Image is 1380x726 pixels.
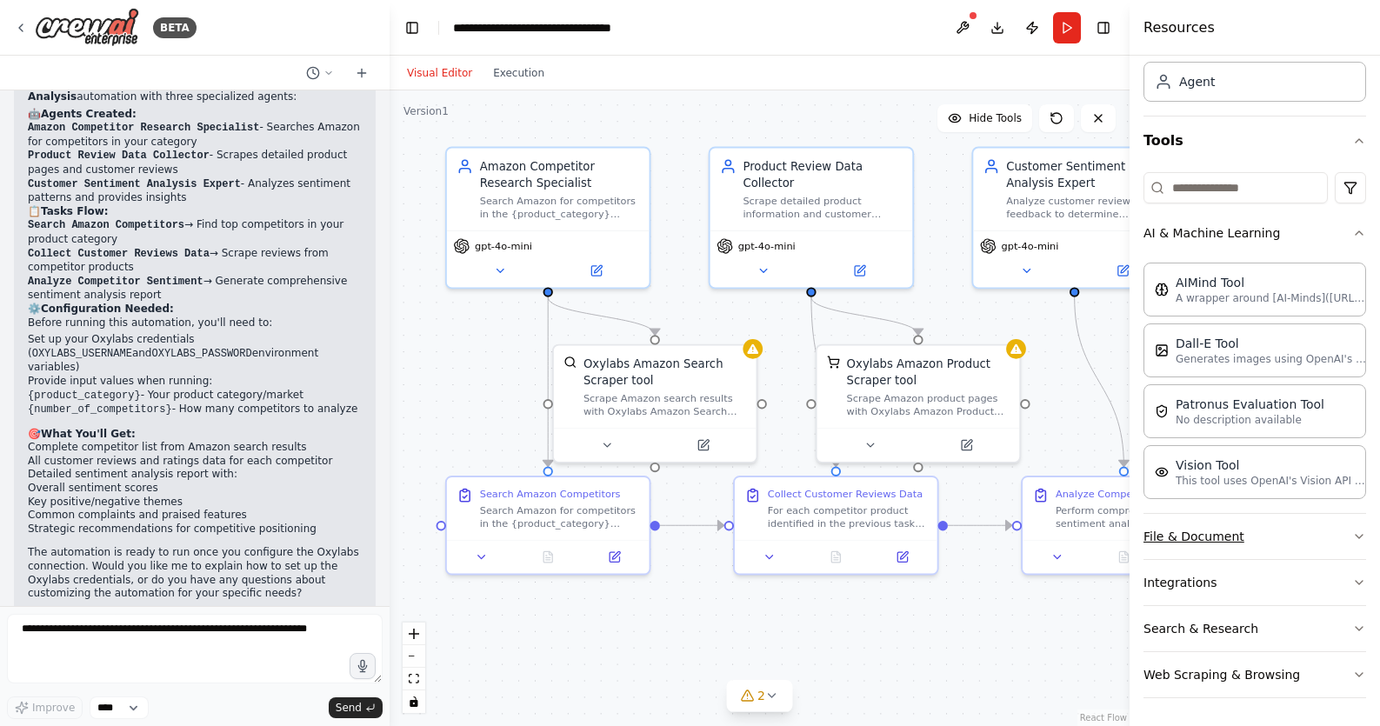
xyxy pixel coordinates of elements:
[41,205,109,217] strong: Tasks Flow:
[552,344,758,463] div: OxylabsAmazonSearchScraperToolOxylabs Amazon Search Scraper toolScrape Amazon search results with...
[35,8,139,47] img: Logo
[1176,352,1367,366] p: Generates images using OpenAI's Dall-E model.
[28,375,362,417] li: Provide input values when running:
[1143,514,1366,559] button: File & Document
[768,487,923,500] div: Collect Customer Reviews Data
[28,509,362,523] li: Common complaints and praised features
[757,687,765,704] span: 2
[1155,283,1169,296] img: AIMindTool
[874,547,930,567] button: Open in side panel
[563,356,577,369] img: OxylabsAmazonSearchScraperTool
[1143,117,1366,165] button: Tools
[350,653,376,679] button: Click to speak your automation idea
[41,303,174,315] strong: Configuration Needed:
[28,205,362,219] h2: 📋
[801,547,870,567] button: No output available
[28,604,362,617] div: 07:53 AM
[28,441,362,455] li: Complete competitor list from Amazon search results
[32,701,75,715] span: Improve
[403,690,425,713] button: toggle interactivity
[1176,396,1324,413] div: Patronus Evaluation Tool
[7,696,83,719] button: Improve
[657,436,750,456] button: Open in side panel
[28,482,362,496] li: Overall sentiment scores
[336,701,362,715] span: Send
[733,476,939,575] div: Collect Customer Reviews DataFor each competitor product identified in the previous task, scrape ...
[28,390,141,402] code: {product_category}
[827,356,840,369] img: OxylabsAmazonProductScraperTool
[348,63,376,83] button: Start a new chat
[151,348,251,360] code: OXYLABS_PASSWORD
[480,158,640,191] div: Amazon Competitor Research Specialist
[660,517,724,534] g: Edge from 3611aa1d-03e1-4301-ad98-12660f83cf10 to f34ec37a-cfd1-449c-af3b-499fab31402d
[28,77,362,103] p: Perfect! I've created your automation with three specialized agents:
[28,403,362,417] li: - How many competitors to analyze
[28,455,362,469] li: All customer reviews and ratings data for each competitor
[1091,16,1116,40] button: Hide right sidebar
[41,428,136,440] strong: What You'll Get:
[28,121,362,149] li: - Searches Amazon for competitors in your category
[816,344,1022,463] div: OxylabsAmazonProductScraperToolOxylabs Amazon Product Scraper toolScrape Amazon product pages wit...
[28,177,362,205] li: - Analyzes sentiment patterns and provides insights
[28,403,172,416] code: {number_of_competitors}
[400,16,424,40] button: Hide left sidebar
[28,122,259,134] code: Amazon Competitor Research Specialist
[28,333,362,375] li: Set up your Oxylabs credentials ( and environment variables)
[403,645,425,668] button: zoom out
[28,468,362,536] li: Detailed sentiment analysis report with:
[1155,404,1169,418] img: PatronusEvalTool
[28,428,362,442] h2: 🎯
[28,276,203,288] code: Analyze Competitor Sentiment
[28,178,241,190] code: Customer Sentiment Analysis Expert
[1143,652,1366,697] button: Web Scraping & Browsing
[920,436,1013,456] button: Open in side panel
[28,77,341,103] strong: Amazon Competitor Sentiment Analysis
[480,503,640,530] div: Search Amazon for competitors in the {product_category} category. Focus on identifying the top {n...
[1143,165,1366,712] div: Tools
[583,356,746,389] div: Oxylabs Amazon Search Scraper tool
[540,297,557,467] g: Edge from 0cdcf9ae-7ab9-4697-887b-504232be10ce to 3611aa1d-03e1-4301-ad98-12660f83cf10
[803,297,926,336] g: Edge from e9585a4c-2b6e-4c69-bcd1-fac5b56a2e36 to b5e911ab-228b-4648-82ca-03154f7effca
[1176,291,1367,305] p: A wrapper around [AI-Minds]([URL][DOMAIN_NAME]). Useful for when you need answers to questions fr...
[1143,560,1366,605] button: Integrations
[738,240,796,253] span: gpt-4o-mini
[586,547,643,567] button: Open in side panel
[28,218,362,246] li: → Find top competitors in your product category
[971,147,1177,290] div: Customer Sentiment Analysis ExpertAnalyze customer reviews and feedback to determine sentiment pa...
[28,303,362,316] h2: ⚙️
[153,17,197,38] div: BETA
[513,547,583,567] button: No output available
[1089,547,1158,567] button: No output available
[1176,474,1367,488] p: This tool uses OpenAI's Vision API to describe the contents of an image.
[32,348,132,360] code: OXYLABS_USERNAME
[726,680,793,712] button: 2
[329,697,383,718] button: Send
[743,158,903,191] div: Product Review Data Collector
[583,392,746,418] div: Scrape Amazon search results with Oxylabs Amazon Search Scraper
[948,517,1012,534] g: Edge from f34ec37a-cfd1-449c-af3b-499fab31402d to ac5be9e8-ba34-4aef-8e80-e923bce9ed6b
[969,111,1022,125] span: Hide Tools
[550,261,643,281] button: Open in side panel
[847,392,1010,418] div: Scrape Amazon product pages with Oxylabs Amazon Product Scraper
[1066,297,1132,467] g: Edge from 85a72826-392e-4137-a1b9-4cce78711c32 to ac5be9e8-ba34-4aef-8e80-e923bce9ed6b
[937,104,1032,132] button: Hide Tools
[1143,606,1366,651] button: Search & Research
[453,19,649,37] nav: breadcrumb
[743,194,903,220] div: Scrape detailed product information and customer reviews from Amazon competitor product pages, fo...
[403,623,425,713] div: React Flow controls
[1001,240,1058,253] span: gpt-4o-mini
[403,623,425,645] button: zoom in
[445,147,651,290] div: Amazon Competitor Research SpecialistSearch Amazon for competitors in the {product_category} mark...
[1155,465,1169,479] img: VisionTool
[480,194,640,220] div: Search Amazon for competitors in the {product_category} market, identify top {number_of_competito...
[28,275,362,303] li: → Generate comprehensive sentiment analysis report
[28,316,362,330] p: Before running this automation, you'll need to:
[1056,503,1216,530] div: Perform comprehensive sentiment analysis on the collected customer reviews for each competitor. I...
[28,150,210,162] code: Product Review Data Collector
[1080,713,1127,723] a: React Flow attribution
[1077,261,1170,281] button: Open in side panel
[483,63,555,83] button: Execution
[475,240,532,253] span: gpt-4o-mini
[1143,8,1366,116] div: Crew
[1021,476,1227,575] div: Analyze Competitor SentimentPerform comprehensive sentiment analysis on the collected customer re...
